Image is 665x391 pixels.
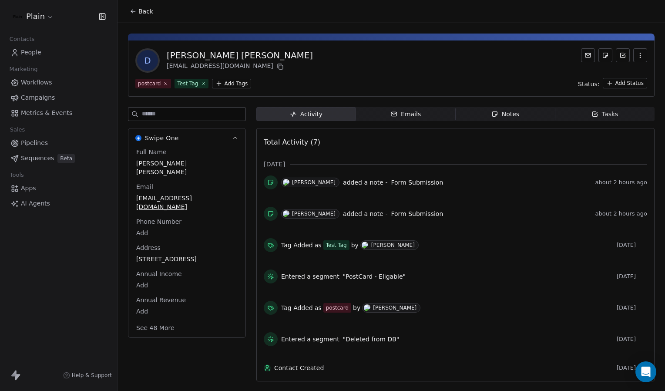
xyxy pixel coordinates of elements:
span: Marketing [6,63,41,76]
span: Swipe One [145,134,179,142]
span: Tag Added [281,303,313,312]
button: Back [124,3,158,19]
span: AI Agents [21,199,50,208]
span: Entered a segment [281,272,339,281]
span: Add [136,229,238,237]
button: Add Status [603,78,647,88]
a: Campaigns [7,91,110,105]
span: Phone Number [134,217,183,226]
button: See 48 More [131,320,180,336]
img: P [283,210,289,217]
span: Add [136,281,238,290]
span: D [137,50,158,71]
button: Plain [10,9,56,24]
div: Tasks [591,110,618,119]
span: [DATE] [617,336,647,343]
span: as [315,241,322,249]
span: [PERSON_NAME] [PERSON_NAME] [136,159,238,176]
span: Metrics & Events [21,108,72,118]
span: [DATE] [617,364,647,371]
span: Back [138,7,153,16]
div: [PERSON_NAME] [292,211,336,217]
span: Pipelines [21,138,48,148]
img: P [364,304,370,311]
div: Emails [390,110,421,119]
div: [PERSON_NAME] [PERSON_NAME] [167,49,313,61]
div: Swipe OneSwipe One [128,148,245,337]
span: added a note - [343,178,387,187]
a: AI Agents [7,196,110,211]
span: "PostCard - Eligable" [343,272,406,281]
span: Entered a segment [281,335,339,344]
button: Add Tags [212,79,251,88]
a: Metrics & Events [7,106,110,120]
img: Plain-Logo-Tile.png [12,11,23,22]
span: [DATE] [617,273,647,280]
div: [PERSON_NAME] [292,179,336,185]
a: Form Submission [391,209,443,219]
span: Form Submission [391,179,443,186]
span: as [315,303,322,312]
span: Annual Revenue [134,296,188,304]
span: Sales [6,123,29,136]
span: Tag Added [281,241,313,249]
span: [DATE] [617,304,647,311]
span: about 2 hours ago [595,179,647,186]
a: People [7,45,110,60]
span: [EMAIL_ADDRESS][DOMAIN_NAME] [136,194,238,211]
span: Add [136,307,238,316]
div: Open Intercom Messenger [635,361,656,382]
span: by [353,303,360,312]
div: postcard [326,304,349,312]
span: Campaigns [21,93,55,102]
span: Sequences [21,154,54,163]
span: People [21,48,41,57]
img: P [362,242,368,249]
span: [DATE] [617,242,647,249]
span: Contact Created [274,364,613,372]
span: [DATE] [264,160,285,169]
span: Apps [21,184,36,193]
img: P [283,179,289,186]
a: Workflows [7,75,110,90]
span: Beta [57,154,75,163]
span: Status: [578,80,599,88]
span: Form Submission [391,210,443,217]
span: Full Name [134,148,168,156]
img: Swipe One [135,135,141,141]
a: Pipelines [7,136,110,150]
div: [PERSON_NAME] [371,242,415,248]
a: SequencesBeta [7,151,110,165]
span: Plain [26,11,45,22]
span: Tools [6,169,27,182]
span: "Deleted from DB" [343,335,400,344]
div: postcard [138,80,161,88]
span: Annual Income [134,270,184,278]
a: Help & Support [63,372,112,379]
div: [EMAIL_ADDRESS][DOMAIN_NAME] [167,61,313,72]
span: by [351,241,359,249]
span: Email [134,182,155,191]
span: Contacts [6,33,38,46]
a: Form Submission [391,177,443,188]
div: Test Tag [177,80,198,88]
span: Address [134,243,162,252]
span: Total Activity (7) [264,138,320,146]
button: Swipe OneSwipe One [128,128,245,148]
span: Workflows [21,78,52,87]
span: Help & Support [72,372,112,379]
span: added a note - [343,209,387,218]
div: Test Tag [326,241,347,249]
div: Notes [491,110,519,119]
a: Apps [7,181,110,195]
div: [PERSON_NAME] [373,305,416,311]
span: [STREET_ADDRESS] [136,255,238,263]
span: about 2 hours ago [595,210,647,217]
